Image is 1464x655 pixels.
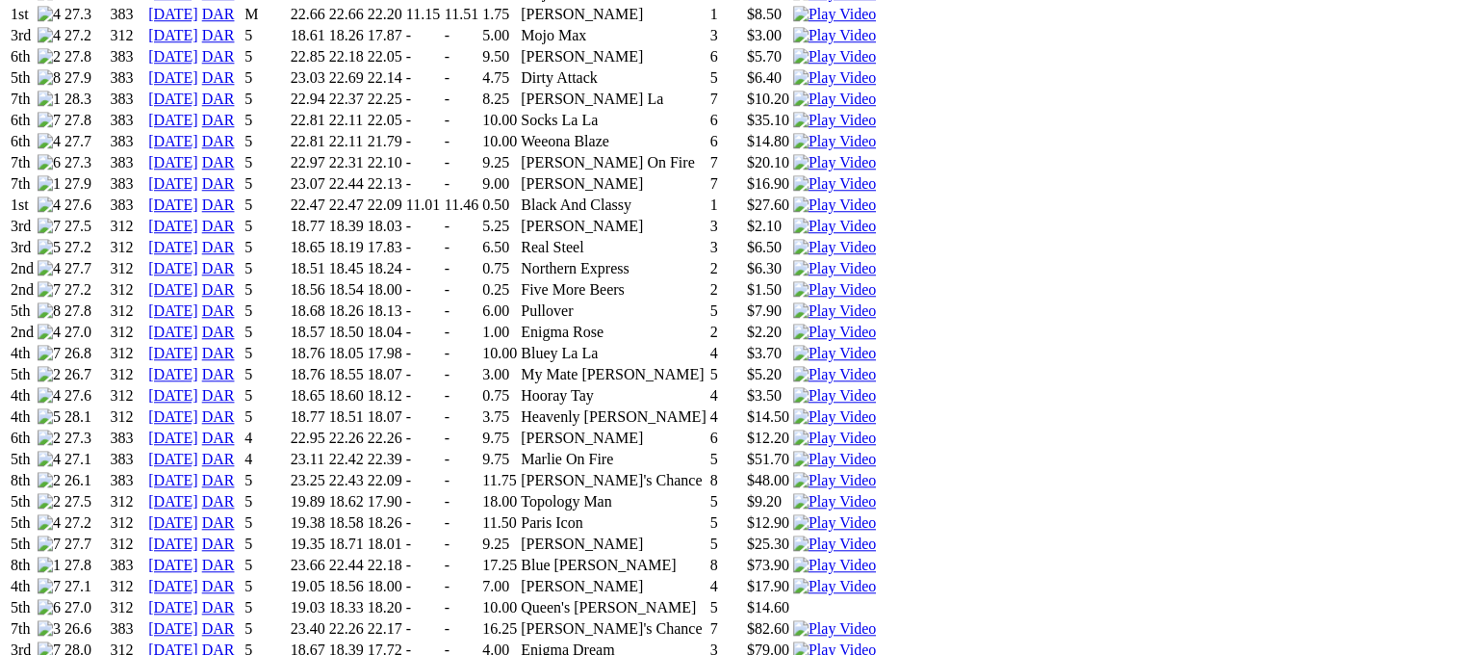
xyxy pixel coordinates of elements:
[793,196,876,214] img: Play Video
[367,5,403,24] td: 22.20
[10,238,35,257] td: 3rd
[328,132,365,151] td: 22.11
[709,90,721,109] td: 7
[38,112,61,129] img: 7
[367,153,403,172] td: 22.10
[746,196,790,215] td: $27.60
[38,91,61,108] img: 1
[481,26,518,45] td: 5.00
[746,47,790,66] td: $5.70
[328,26,365,45] td: 18.26
[38,493,61,511] img: 2
[793,69,876,87] img: Play Video
[481,217,518,236] td: 5.25
[793,324,876,341] img: Play Video
[367,68,403,88] td: 22.14
[110,26,146,45] td: 312
[202,48,235,65] a: DAR
[793,620,876,637] a: View replay
[328,90,365,109] td: 22.37
[793,27,876,43] a: View replay
[148,91,198,107] a: [DATE]
[481,68,518,88] td: 4.75
[709,132,721,151] td: 6
[405,174,442,194] td: -
[244,238,288,257] td: 5
[38,324,61,341] img: 4
[793,239,876,256] img: Play Video
[38,302,61,320] img: 8
[38,48,61,65] img: 2
[148,536,198,552] a: [DATE]
[148,112,198,128] a: [DATE]
[793,154,876,171] img: Play Video
[444,90,479,109] td: -
[244,111,288,130] td: 5
[793,133,876,150] img: Play Video
[793,472,876,488] a: View replay
[367,90,403,109] td: 22.25
[110,132,146,151] td: 383
[148,430,198,446] a: [DATE]
[481,111,518,130] td: 10.00
[202,218,235,234] a: DAR
[746,68,790,88] td: $6.40
[202,91,235,107] a: DAR
[444,5,479,24] td: 11.51
[10,111,35,130] td: 6th
[202,599,235,616] a: DAR
[148,218,198,234] a: [DATE]
[290,111,326,130] td: 22.81
[746,111,790,130] td: $35.10
[148,133,198,149] a: [DATE]
[64,217,108,236] td: 27.5
[148,514,198,531] a: [DATE]
[202,408,235,425] a: DAR
[202,175,235,192] a: DAR
[520,68,706,88] td: Dirty Attack
[244,68,288,88] td: 5
[38,154,61,171] img: 6
[38,557,61,574] img: 1
[290,26,326,45] td: 18.61
[746,26,790,45] td: $3.00
[10,68,35,88] td: 5th
[38,69,61,87] img: 8
[10,153,35,172] td: 7th
[64,196,108,215] td: 27.6
[38,366,61,383] img: 2
[202,345,235,361] a: DAR
[64,238,108,257] td: 27.2
[64,132,108,151] td: 27.7
[793,408,876,425] a: View replay
[148,493,198,510] a: [DATE]
[244,47,288,66] td: 5
[793,366,876,383] img: Play Video
[793,578,876,594] a: View replay
[405,217,442,236] td: -
[793,302,876,319] a: View replay
[290,217,326,236] td: 18.77
[520,47,706,66] td: [PERSON_NAME]
[793,27,876,44] img: Play Video
[709,174,721,194] td: 7
[793,493,876,511] img: Play Video
[444,217,479,236] td: -
[110,111,146,130] td: 383
[244,153,288,172] td: 5
[709,47,721,66] td: 6
[202,69,235,86] a: DAR
[148,48,198,65] a: [DATE]
[793,48,876,65] img: Play Video
[290,5,326,24] td: 22.66
[405,68,442,88] td: -
[793,408,876,426] img: Play Video
[793,175,876,192] a: View replay
[10,217,35,236] td: 3rd
[793,260,876,277] img: Play Video
[444,132,479,151] td: -
[38,196,61,214] img: 4
[148,196,198,213] a: [DATE]
[244,217,288,236] td: 5
[64,26,108,45] td: 27.2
